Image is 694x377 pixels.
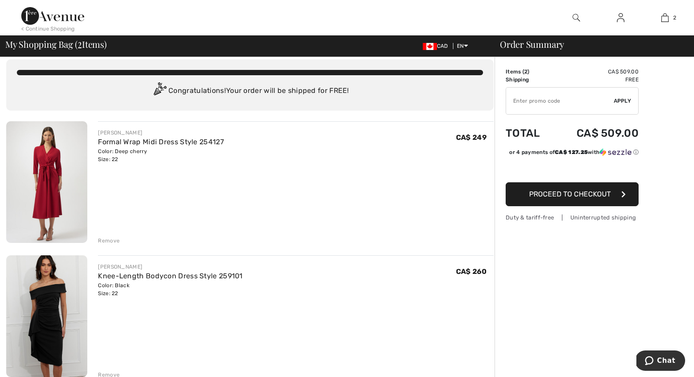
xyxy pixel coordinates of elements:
[506,76,553,84] td: Shipping
[555,149,588,155] span: CA$ 127.25
[506,88,614,114] input: Promo code
[553,68,639,76] td: CA$ 509.00
[423,43,452,49] span: CAD
[643,12,686,23] a: 2
[423,43,437,50] img: Canadian Dollar
[636,350,685,373] iframe: Opens a widget where you can chat to one of our agents
[151,82,168,100] img: Congratulation2.svg
[524,69,527,75] span: 2
[573,12,580,23] img: search the website
[506,182,639,206] button: Proceed to Checkout
[506,68,553,76] td: Items ( )
[6,255,87,377] img: Knee-Length Bodycon Dress Style 259101
[610,12,632,23] a: Sign In
[529,190,611,198] span: Proceed to Checkout
[98,147,224,163] div: Color: Deep cherry Size: 22
[661,12,669,23] img: My Bag
[456,133,487,142] span: CA$ 249
[506,118,553,148] td: Total
[553,118,639,148] td: CA$ 509.00
[21,25,75,33] div: < Continue Shopping
[506,213,639,222] div: Duty & tariff-free | Uninterrupted shipping
[98,272,242,280] a: Knee-Length Bodycon Dress Style 259101
[673,14,676,22] span: 2
[98,281,242,297] div: Color: Black Size: 22
[21,7,84,25] img: 1ère Avenue
[5,40,107,49] span: My Shopping Bag ( Items)
[553,76,639,84] td: Free
[489,40,689,49] div: Order Summary
[506,148,639,159] div: or 4 payments ofCA$ 127.25withSezzle Click to learn more about Sezzle
[457,43,468,49] span: EN
[506,159,639,179] iframe: PayPal-paypal
[614,97,632,105] span: Apply
[98,129,224,137] div: [PERSON_NAME]
[98,263,242,271] div: [PERSON_NAME]
[17,82,483,100] div: Congratulations! Your order will be shipped for FREE!
[617,12,624,23] img: My Info
[456,267,487,276] span: CA$ 260
[98,237,120,245] div: Remove
[6,121,87,243] img: Formal Wrap Midi Dress Style 254127
[78,38,82,49] span: 2
[509,148,639,156] div: or 4 payments of with
[98,138,224,146] a: Formal Wrap Midi Dress Style 254127
[600,148,632,156] img: Sezzle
